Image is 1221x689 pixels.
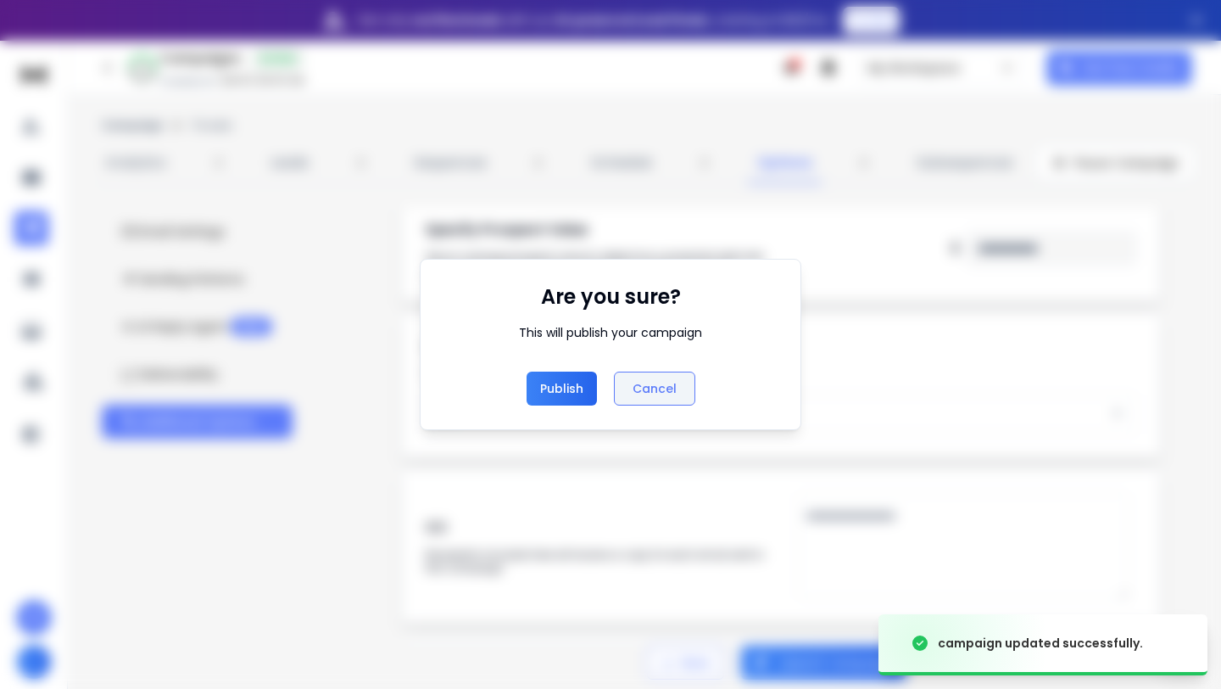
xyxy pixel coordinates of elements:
[519,324,702,341] div: This will publish your campaign
[527,372,597,406] button: Publish
[938,635,1143,652] div: campaign updated successfully.
[614,372,695,406] button: Cancel
[541,283,681,311] h1: Are you sure?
